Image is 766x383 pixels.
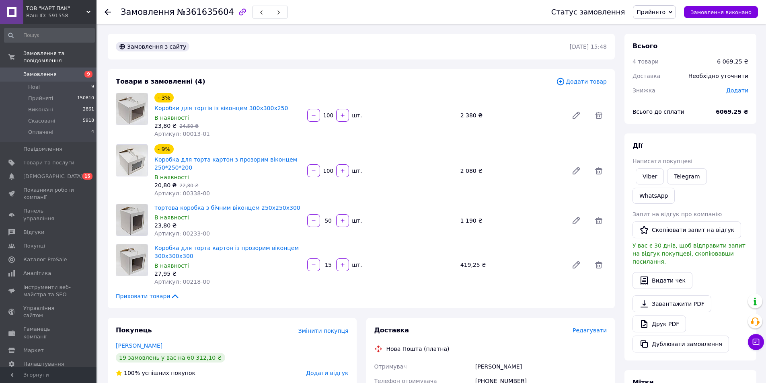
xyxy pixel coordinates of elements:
[716,109,748,115] b: 6069.25 ₴
[633,73,660,79] span: Доставка
[350,217,363,225] div: шт.
[28,106,53,113] span: Виконані
[350,111,363,119] div: шт.
[116,353,225,363] div: 19 замовлень у вас на 60 312,10 ₴
[568,107,584,123] a: Редагувати
[633,295,711,312] a: Завантажити PDF
[374,326,409,334] span: Доставка
[591,163,607,179] span: Видалити
[684,67,753,85] div: Необхідно уточнити
[23,305,74,319] span: Управління сайтом
[298,328,349,334] span: Змінити покупця
[177,7,234,17] span: №361635604
[84,71,92,78] span: 9
[633,142,643,150] span: Дії
[568,257,584,273] a: Редагувати
[154,131,210,137] span: Артикул: 00013-01
[457,259,565,270] div: 419,25 ₴
[116,145,148,176] img: Коробка для торта картон з прозорим віконцем 250*250*200
[23,159,74,166] span: Товари та послуги
[77,95,94,102] span: 150810
[124,370,140,376] span: 100%
[83,106,94,113] span: 2861
[384,345,452,353] div: Нова Пошта (платна)
[154,221,301,229] div: 23,80 ₴
[633,272,692,289] button: Видати чек
[23,186,74,201] span: Показники роботи компанії
[637,9,665,15] span: Прийнято
[556,77,607,86] span: Додати товар
[23,326,74,340] span: Гаманець компанії
[591,213,607,229] span: Видалити
[551,8,625,16] div: Статус замовлення
[568,163,584,179] a: Редагувати
[154,279,210,285] span: Артикул: 00218-00
[633,158,692,164] span: Написати покупцеві
[633,188,675,204] a: WhatsApp
[306,370,348,376] span: Додати відгук
[23,207,74,222] span: Панель управління
[374,363,407,370] span: Отримувач
[154,115,189,121] span: В наявності
[23,242,45,250] span: Покупці
[568,213,584,229] a: Редагувати
[633,42,657,50] span: Всього
[154,144,174,154] div: - 9%
[116,204,148,236] img: Тортова коробка з бічним віконцем 250х250х300
[633,221,741,238] button: Скопіювати запит на відгук
[633,109,684,115] span: Всього до сплати
[154,105,288,111] a: Коробки для тортів із віконцем 300х300х250
[23,347,44,354] span: Маркет
[154,270,301,278] div: 27,95 ₴
[591,257,607,273] span: Видалити
[23,145,62,153] span: Повідомлення
[570,43,607,50] time: [DATE] 15:48
[23,256,67,263] span: Каталог ProSale
[350,167,363,175] div: шт.
[26,12,97,19] div: Ваш ID: 591558
[633,315,686,332] a: Друк PDF
[573,327,607,334] span: Редагувати
[23,71,57,78] span: Замовлення
[457,110,565,121] div: 2 380 ₴
[121,7,175,17] span: Замовлення
[633,211,722,217] span: Запит на відгук про компанію
[154,156,297,171] a: Коробка для торта картон з прозорим віконцем 250*250*200
[116,369,195,377] div: успішних покупок
[4,28,95,43] input: Пошук
[83,117,94,125] span: 5918
[28,117,55,125] span: Скасовані
[154,93,174,102] div: - 3%
[748,334,764,350] button: Чат з покупцем
[591,107,607,123] span: Видалити
[26,5,86,12] span: ТОВ "КАРТ ПАК"
[633,336,729,352] button: Дублювати замовлення
[690,9,752,15] span: Замовлення виконано
[23,270,51,277] span: Аналітика
[82,173,92,180] span: 15
[116,42,189,51] div: Замовлення з сайту
[154,205,300,211] a: Тортова коробка з бічним віконцем 250х250х300
[116,326,152,334] span: Покупець
[154,182,177,188] span: 20,80 ₴
[116,292,180,300] span: Приховати товари
[350,261,363,269] div: шт.
[28,95,53,102] span: Прийняті
[91,129,94,136] span: 4
[154,214,189,221] span: В наявності
[23,50,97,64] span: Замовлення та повідомлення
[154,262,189,269] span: В наявності
[474,359,608,374] div: [PERSON_NAME]
[28,129,53,136] span: Оплачені
[633,58,659,65] span: 4 товари
[116,342,162,349] a: [PERSON_NAME]
[717,57,748,66] div: 6 069,25 ₴
[684,6,758,18] button: Замовлення виконано
[154,230,210,237] span: Артикул: 00233-00
[23,284,74,298] span: Інструменти веб-майстра та SEO
[154,123,177,129] span: 23,80 ₴
[28,84,40,91] span: Нові
[633,87,655,94] span: Знижка
[105,8,111,16] div: Повернутися назад
[154,190,210,197] span: Артикул: 00338-00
